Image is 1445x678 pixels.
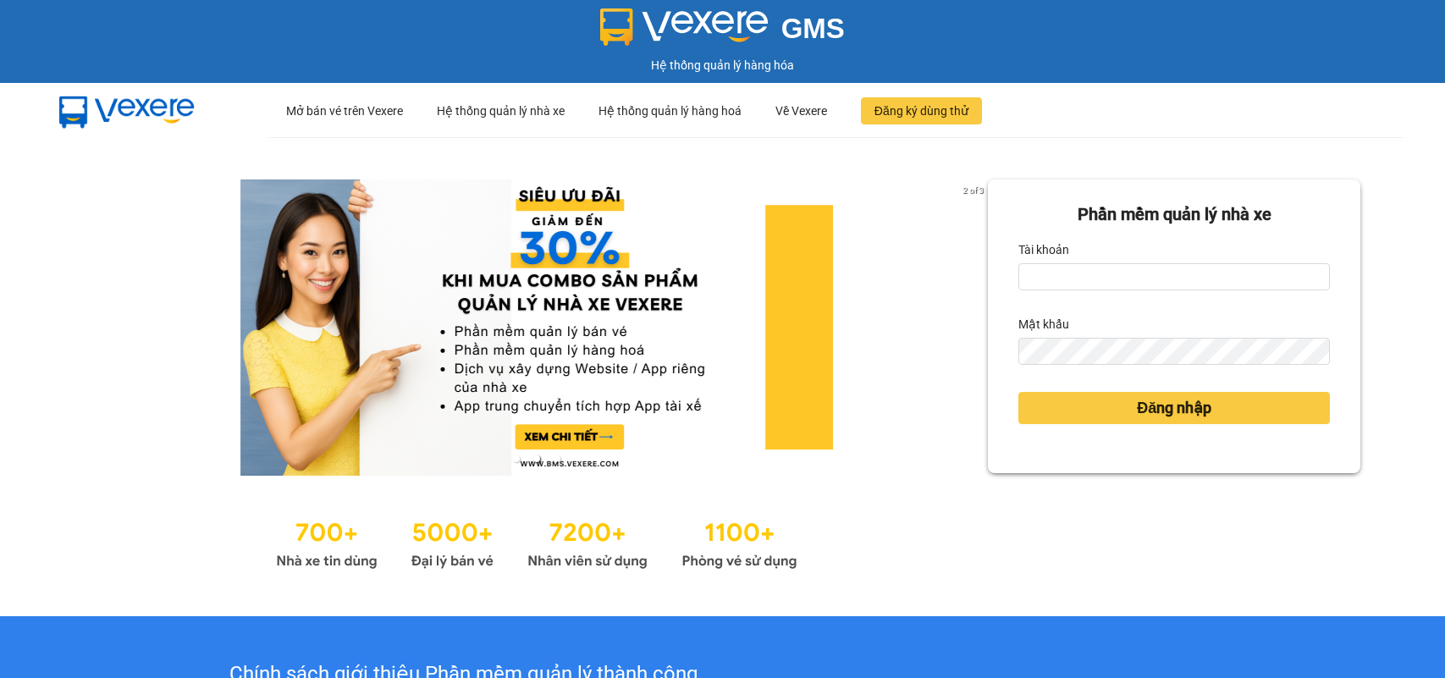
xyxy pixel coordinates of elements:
p: 2 of 3 [958,179,988,201]
a: GMS [600,25,845,39]
button: Đăng nhập [1018,392,1330,424]
li: slide item 2 [533,455,540,462]
li: slide item 3 [554,455,560,462]
div: Phần mềm quản lý nhà xe [1018,201,1330,228]
label: Mật khẩu [1018,311,1069,338]
button: Đăng ký dùng thử [861,97,982,124]
label: Tài khoản [1018,236,1069,263]
button: previous slide / item [85,179,108,476]
button: next slide / item [964,179,988,476]
div: Hệ thống quản lý nhà xe [437,84,565,138]
span: Đăng nhập [1137,396,1211,420]
span: GMS [781,13,845,44]
input: Tài khoản [1018,263,1330,290]
div: Về Vexere [775,84,827,138]
input: Mật khẩu [1018,338,1330,365]
div: Hệ thống quản lý hàng hóa [4,56,1441,74]
img: Statistics.png [276,510,797,574]
img: logo 2 [600,8,768,46]
li: slide item 1 [513,455,520,462]
div: Hệ thống quản lý hàng hoá [598,84,742,138]
img: mbUUG5Q.png [42,83,212,139]
span: Đăng ký dùng thử [874,102,968,120]
div: Mở bán vé trên Vexere [286,84,403,138]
